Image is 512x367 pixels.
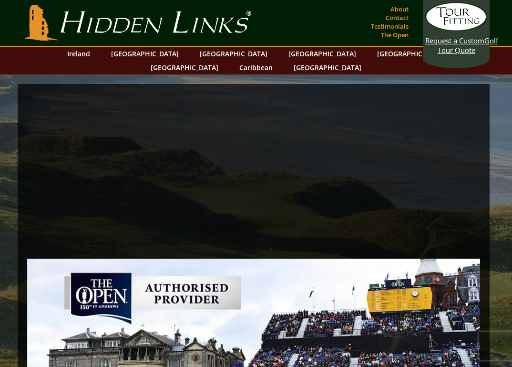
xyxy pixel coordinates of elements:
[146,61,223,74] a: [GEOGRAPHIC_DATA]
[383,11,411,24] a: Contact
[195,47,272,61] a: [GEOGRAPHIC_DATA]
[235,61,277,74] a: Caribbean
[62,47,95,61] a: Ireland
[289,61,366,74] a: [GEOGRAPHIC_DATA]
[425,36,484,45] span: Request a Custom
[372,47,450,61] a: [GEOGRAPHIC_DATA]
[388,2,411,16] a: About
[107,94,400,259] iframe: Sir-Nick-Favorite-memories-from-St-Andrews
[106,47,184,61] a: [GEOGRAPHIC_DATA]
[369,20,411,33] a: Testimonials
[425,2,487,55] a: Request a CustomGolf Tour Quote
[379,28,411,42] a: The Open
[284,47,361,61] a: [GEOGRAPHIC_DATA]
